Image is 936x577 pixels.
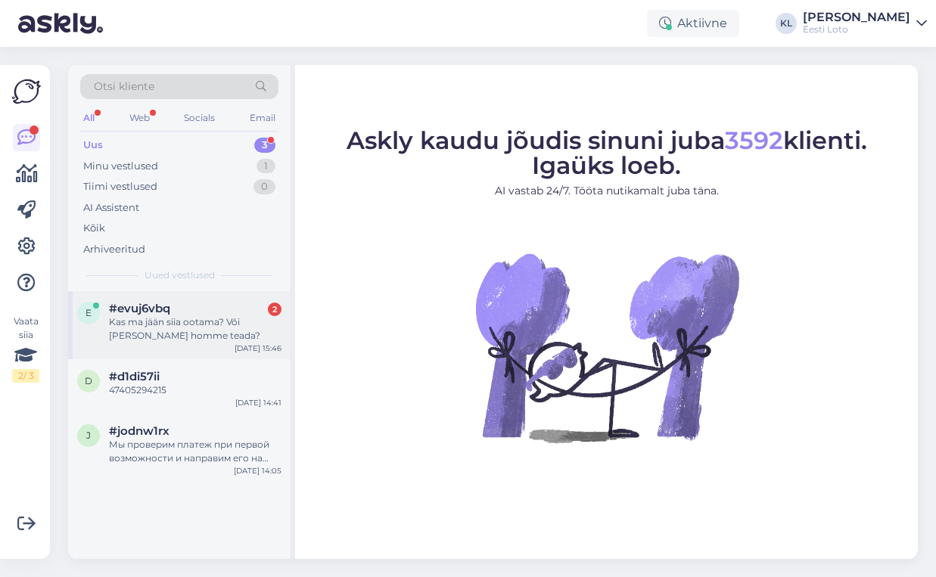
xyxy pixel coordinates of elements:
[471,211,743,483] img: No Chat active
[235,343,281,354] div: [DATE] 15:46
[254,138,275,153] div: 3
[94,79,154,95] span: Otsi kliente
[235,397,281,408] div: [DATE] 14:41
[86,307,92,318] span: e
[86,430,91,441] span: j
[803,11,910,23] div: [PERSON_NAME]
[109,438,281,465] div: Мы проверим платеж при первой возможности и направим его на Ваш электронный кошелек.
[247,108,278,128] div: Email
[268,302,281,316] div: 2
[347,183,867,199] p: AI vastab 24/7. Tööta nutikamalt juba täna.
[83,179,157,194] div: Tiimi vestlused
[347,126,867,180] span: Askly kaudu jõudis sinuni juba klienti. Igaüks loeb.
[83,221,105,236] div: Kõik
[145,268,215,282] span: Uued vestlused
[85,375,92,386] span: d
[83,242,145,257] div: Arhiveeritud
[83,200,139,216] div: AI Assistent
[803,23,910,36] div: Eesti Loto
[253,179,275,194] div: 0
[83,159,158,174] div: Minu vestlused
[83,138,103,153] div: Uus
[776,13,797,34] div: KL
[12,369,39,383] div: 2 / 3
[109,370,160,383] span: #d1di57ii
[12,77,41,106] img: Askly Logo
[126,108,153,128] div: Web
[12,315,39,383] div: Vaata siia
[257,159,275,174] div: 1
[725,126,783,155] span: 3592
[647,10,739,37] div: Aktiivne
[181,108,218,128] div: Socials
[109,302,170,315] span: #evuj6vbq
[109,383,281,397] div: 47405294215
[109,315,281,343] div: Kas ma jään siia ootama? Või [PERSON_NAME] homme teada?
[803,11,927,36] a: [PERSON_NAME]Eesti Loto
[234,465,281,476] div: [DATE] 14:05
[80,108,98,128] div: All
[109,424,169,438] span: #jodnw1rx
